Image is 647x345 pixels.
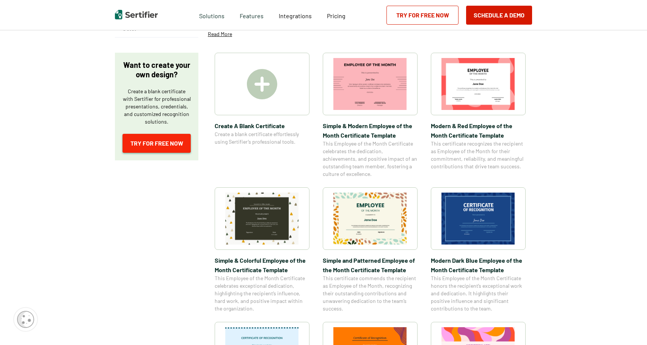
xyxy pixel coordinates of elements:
[122,88,191,125] p: Create a blank certificate with Sertifier for professional presentations, credentials, and custom...
[431,140,526,170] span: This certificate recognizes the recipient as Employee of the Month for their commitment, reliabil...
[323,121,418,140] span: Simple & Modern Employee of the Month Certificate Template
[431,121,526,140] span: Modern & Red Employee of the Month Certificate Template
[215,187,309,312] a: Simple & Colorful Employee of the Month Certificate TemplateSimple & Colorful Employee of the Mon...
[441,193,515,245] img: Modern Dark Blue Employee of the Month Certificate Template
[609,309,647,345] iframe: Chat Widget
[431,53,526,178] a: Modern & Red Employee of the Month Certificate TemplateModern & Red Employee of the Month Certifi...
[208,30,232,38] p: Read More
[431,256,526,274] span: Modern Dark Blue Employee of the Month Certificate Template
[327,12,345,19] span: Pricing
[323,53,418,178] a: Simple & Modern Employee of the Month Certificate TemplateSimple & Modern Employee of the Month C...
[323,256,418,274] span: Simple and Patterned Employee of the Month Certificate Template
[323,140,418,178] span: This Employee of the Month Certificate celebrates the dedication, achievements, and positive impa...
[115,10,158,19] img: Sertifier | Digital Credentialing Platform
[333,193,407,245] img: Simple and Patterned Employee of the Month Certificate Template
[431,274,526,312] span: This Employee of the Month Certificate honors the recipient’s exceptional work and dedication. It...
[466,6,532,25] button: Schedule a Demo
[431,187,526,312] a: Modern Dark Blue Employee of the Month Certificate TemplateModern Dark Blue Employee of the Month...
[323,187,418,312] a: Simple and Patterned Employee of the Month Certificate TemplateSimple and Patterned Employee of t...
[215,121,309,130] span: Create A Blank Certificate
[386,6,459,25] a: Try for Free Now
[333,58,407,110] img: Simple & Modern Employee of the Month Certificate Template
[199,10,225,20] span: Solutions
[215,274,309,312] span: This Employee of the Month Certificate celebrates exceptional dedication, highlighting the recipi...
[17,311,34,328] img: Cookie Popup Icon
[122,134,191,153] a: Try for Free Now
[215,130,309,146] span: Create a blank certificate effortlessly using Sertifier’s professional tools.
[247,69,277,99] img: Create A Blank Certificate
[225,193,299,245] img: Simple & Colorful Employee of the Month Certificate Template
[323,274,418,312] span: This certificate commends the recipient as Employee of the Month, recognizing their outstanding c...
[327,10,345,20] a: Pricing
[279,12,312,19] span: Integrations
[215,256,309,274] span: Simple & Colorful Employee of the Month Certificate Template
[122,60,191,79] p: Want to create your own design?
[240,10,264,20] span: Features
[279,10,312,20] a: Integrations
[441,58,515,110] img: Modern & Red Employee of the Month Certificate Template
